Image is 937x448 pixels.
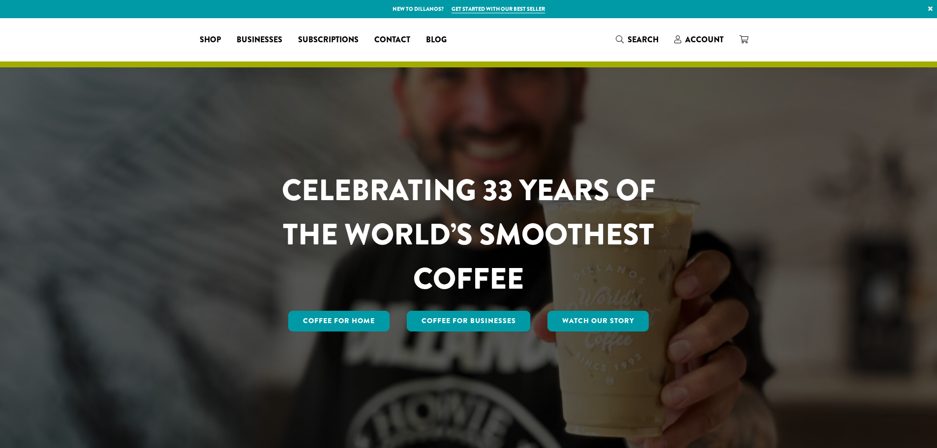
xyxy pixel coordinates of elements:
h1: CELEBRATING 33 YEARS OF THE WORLD’S SMOOTHEST COFFEE [253,168,685,301]
a: Coffee For Businesses [407,311,531,331]
a: Coffee for Home [288,311,390,331]
a: Search [608,31,666,48]
span: Businesses [237,34,282,46]
a: Get started with our best seller [452,5,545,13]
span: Blog [426,34,447,46]
span: Search [628,34,659,45]
span: Account [685,34,724,45]
a: Shop [192,32,229,48]
span: Contact [374,34,410,46]
span: Subscriptions [298,34,359,46]
span: Shop [200,34,221,46]
a: Watch Our Story [547,311,649,331]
